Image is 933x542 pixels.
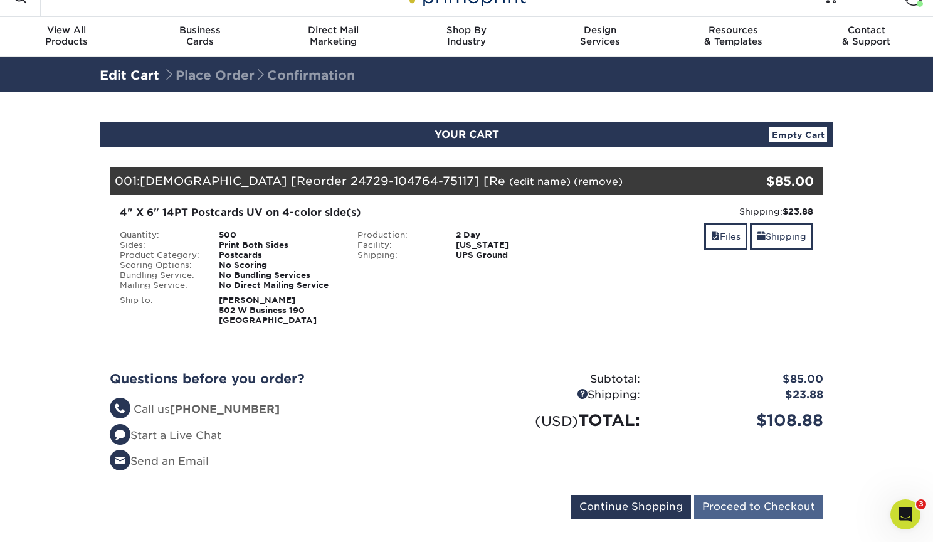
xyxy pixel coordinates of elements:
a: Contact& Support [799,17,933,57]
div: [US_STATE] [446,240,585,250]
div: $108.88 [650,408,833,432]
div: 001: [110,167,704,195]
div: Industry [400,24,534,47]
input: Proceed to Checkout [694,495,823,519]
div: Bundling Service: [110,270,209,280]
small: (USD) [535,413,578,429]
div: 500 [209,230,348,240]
div: UPS Ground [446,250,585,260]
span: files [711,231,720,242]
a: (remove) [574,176,623,188]
span: Place Order Confirmation [163,68,355,83]
div: 2 Day [446,230,585,240]
div: Subtotal: [467,371,650,388]
strong: [PHONE_NUMBER] [170,403,280,415]
div: 4" X 6" 14PT Postcards UV on 4-color side(s) [120,205,576,220]
div: TOTAL: [467,408,650,432]
a: Resources& Templates [667,17,800,57]
a: Files [704,223,747,250]
div: Cards [134,24,267,47]
span: Shop By [400,24,534,36]
div: Postcards [209,250,348,260]
strong: [PERSON_NAME] 502 W Business 190 [GEOGRAPHIC_DATA] [219,295,317,325]
div: Services [533,24,667,47]
a: Shop ByIndustry [400,17,534,57]
div: Shipping: [348,250,447,260]
span: Direct Mail [266,24,400,36]
div: No Bundling Services [209,270,348,280]
div: No Direct Mailing Service [209,280,348,290]
li: Call us [110,401,457,418]
div: Marketing [266,24,400,47]
a: Empty Cart [769,127,827,142]
div: & Support [799,24,933,47]
div: Print Both Sides [209,240,348,250]
div: Mailing Service: [110,280,209,290]
span: Resources [667,24,800,36]
div: Shipping: [467,387,650,403]
span: [DEMOGRAPHIC_DATA] [Reorder 24729-104764-75117] [Re [140,174,505,188]
input: Continue Shopping [571,495,691,519]
a: (edit name) [509,176,571,188]
a: Start a Live Chat [110,429,221,442]
a: Send an Email [110,455,209,467]
div: Scoring Options: [110,260,209,270]
iframe: Intercom live chat [890,499,920,529]
span: Contact [799,24,933,36]
a: Direct MailMarketing [266,17,400,57]
span: Business [134,24,267,36]
a: Edit Cart [100,68,159,83]
div: $23.88 [650,387,833,403]
a: Shipping [750,223,813,250]
strong: $23.88 [783,206,813,216]
div: Facility: [348,240,447,250]
span: shipping [757,231,766,242]
div: $85.00 [704,172,814,191]
a: BusinessCards [134,17,267,57]
a: DesignServices [533,17,667,57]
div: Ship to: [110,295,209,326]
h2: Questions before you order? [110,371,457,386]
div: Sides: [110,240,209,250]
span: YOUR CART [435,129,499,141]
span: Design [533,24,667,36]
span: 3 [916,499,926,509]
div: & Templates [667,24,800,47]
div: Production: [348,230,447,240]
div: $85.00 [650,371,833,388]
div: No Scoring [209,260,348,270]
div: Product Category: [110,250,209,260]
div: Shipping: [594,205,813,218]
div: Quantity: [110,230,209,240]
